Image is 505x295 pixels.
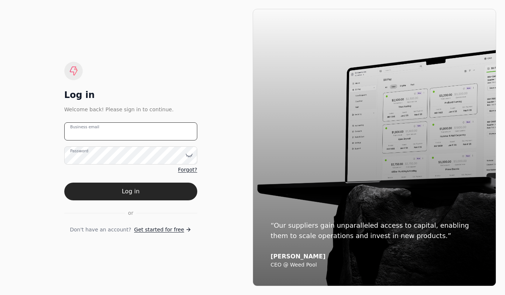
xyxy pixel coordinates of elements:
[134,226,184,234] span: Get started for free
[64,183,197,200] button: Log in
[271,220,478,241] div: “Our suppliers gain unparalleled access to capital, enabling them to scale operations and invest ...
[70,148,88,154] label: Password
[64,105,197,113] div: Welcome back! Please sign in to continue.
[64,89,197,101] div: Log in
[178,166,197,174] a: Forgot?
[271,262,478,268] div: CEO @ Weed Pool
[271,253,478,260] div: [PERSON_NAME]
[128,209,133,217] span: or
[70,124,99,130] label: Business email
[134,226,191,234] a: Get started for free
[70,226,131,234] span: Don't have an account?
